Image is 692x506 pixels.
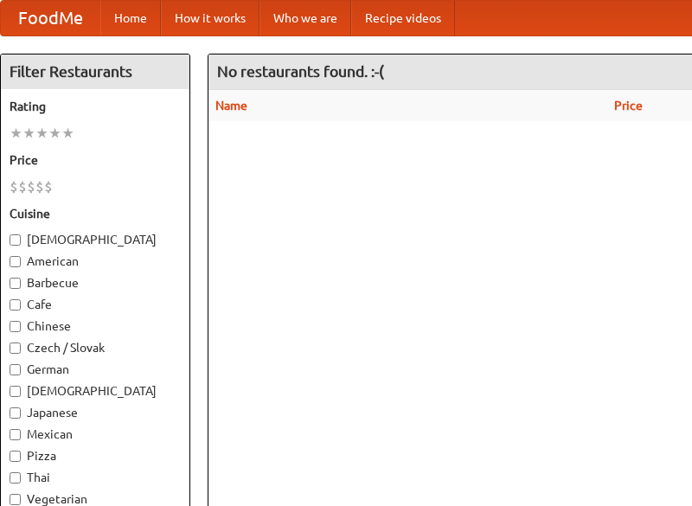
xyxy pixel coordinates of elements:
li: ★ [48,124,61,143]
input: Chinese [10,321,21,332]
label: Pizza [10,447,181,464]
input: Japanese [10,407,21,419]
a: Name [215,99,247,112]
li: ★ [35,124,48,143]
label: Thai [10,469,181,486]
a: Price [614,99,643,112]
a: Who we are [259,1,351,35]
h5: Price [10,151,181,169]
li: $ [10,177,18,196]
label: Cafe [10,296,181,313]
a: FoodMe [1,1,100,35]
input: Mexican [10,429,21,440]
h4: Filter Restaurants [1,54,189,89]
a: How it works [161,1,259,35]
input: German [10,364,21,375]
li: ★ [22,124,35,143]
a: Recipe videos [351,1,455,35]
label: German [10,361,181,378]
input: Vegetarian [10,494,21,505]
a: Home [100,1,161,35]
li: $ [44,177,53,196]
input: Thai [10,472,21,484]
input: Czech / Slovak [10,343,21,354]
input: [DEMOGRAPHIC_DATA] [10,386,21,397]
label: [DEMOGRAPHIC_DATA] [10,231,181,248]
li: $ [27,177,35,196]
li: $ [35,177,44,196]
ng-pluralize: No restaurants found. :-( [217,63,384,80]
label: American [10,253,181,270]
li: ★ [61,124,74,143]
li: $ [18,177,27,196]
input: Pizza [10,451,21,462]
h5: Rating [10,98,181,115]
label: Czech / Slovak [10,339,181,356]
label: Chinese [10,317,181,335]
label: Barbecue [10,274,181,291]
input: [DEMOGRAPHIC_DATA] [10,234,21,246]
label: [DEMOGRAPHIC_DATA] [10,382,181,400]
label: Mexican [10,426,181,443]
h5: Cuisine [10,205,181,222]
input: Cafe [10,299,21,311]
input: American [10,256,21,267]
label: Japanese [10,404,181,421]
li: ★ [10,124,22,143]
input: Barbecue [10,278,21,289]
